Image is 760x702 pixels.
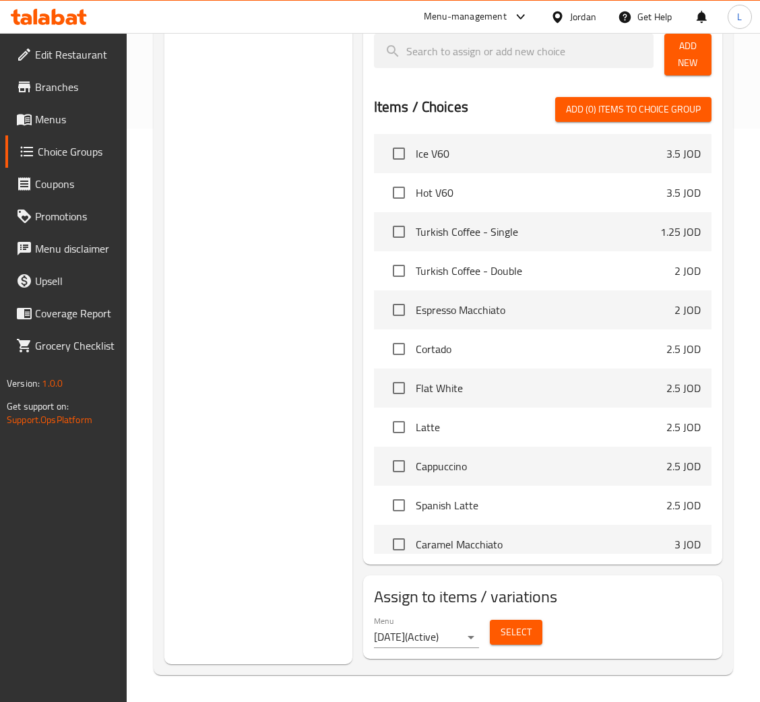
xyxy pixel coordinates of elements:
label: Menu [374,617,393,625]
p: 3 JOD [674,536,701,552]
span: Select choice [385,530,413,559]
p: 2 JOD [674,302,701,318]
span: L [737,9,742,24]
span: Branches [35,79,116,95]
span: Hot V60 [416,185,666,201]
span: Select choice [385,413,413,441]
p: 2.5 JOD [666,341,701,357]
span: Choice Groups [38,143,116,160]
span: Menu disclaimer [35,241,116,257]
a: Menus [5,103,127,135]
span: Coupons [35,176,116,192]
a: Choice Groups [5,135,127,168]
span: Turkish Coffee - Double [416,263,674,279]
p: 2.5 JOD [666,458,701,474]
a: Edit Restaurant [5,38,127,71]
a: Grocery Checklist [5,329,127,362]
span: Version: [7,375,40,392]
a: Coverage Report [5,297,127,329]
button: Select [490,620,542,645]
button: Add (0) items to choice group [555,97,711,122]
p: 2.5 JOD [666,419,701,435]
span: Promotions [35,208,116,224]
span: Select choice [385,296,413,324]
button: Add New [664,34,711,75]
p: 1.25 JOD [660,224,701,240]
span: Caramel Macchiato [416,536,674,552]
span: Grocery Checklist [35,338,116,354]
p: 2 JOD [674,263,701,279]
a: Branches [5,71,127,103]
span: Cortado [416,341,666,357]
span: Flat White [416,380,666,396]
p: 3.5 JOD [666,185,701,201]
div: Jordan [570,9,596,24]
span: Select choice [385,452,413,480]
span: Cappuccino [416,458,666,474]
span: Select choice [385,218,413,246]
span: Add (0) items to choice group [566,101,701,118]
span: Select [501,624,532,641]
span: Ice V60 [416,146,666,162]
span: Upsell [35,273,116,289]
p: 2.5 JOD [666,497,701,513]
a: Upsell [5,265,127,297]
p: 2.5 JOD [666,380,701,396]
a: Menu disclaimer [5,232,127,265]
span: 1.0.0 [42,375,63,392]
span: Menus [35,111,116,127]
span: Add New [675,38,701,71]
div: [DATE](Active) [374,627,479,648]
span: Spanish Latte [416,497,666,513]
a: Coupons [5,168,127,200]
a: Promotions [5,200,127,232]
span: Turkish Coffee - Single [416,224,660,240]
h2: Items / Choices [374,97,468,117]
span: Espresso Macchiato [416,302,674,318]
span: Select choice [385,374,413,402]
input: search [374,34,654,68]
h2: Assign to items / variations [374,586,711,608]
div: Menu-management [424,9,507,25]
span: Select choice [385,257,413,285]
span: Edit Restaurant [35,46,116,63]
span: Coverage Report [35,305,116,321]
span: Select choice [385,335,413,363]
span: Select choice [385,491,413,519]
span: Select choice [385,179,413,207]
span: Latte [416,419,666,435]
a: Support.OpsPlatform [7,411,92,428]
p: 3.5 JOD [666,146,701,162]
span: Get support on: [7,397,69,415]
span: Select choice [385,139,413,168]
